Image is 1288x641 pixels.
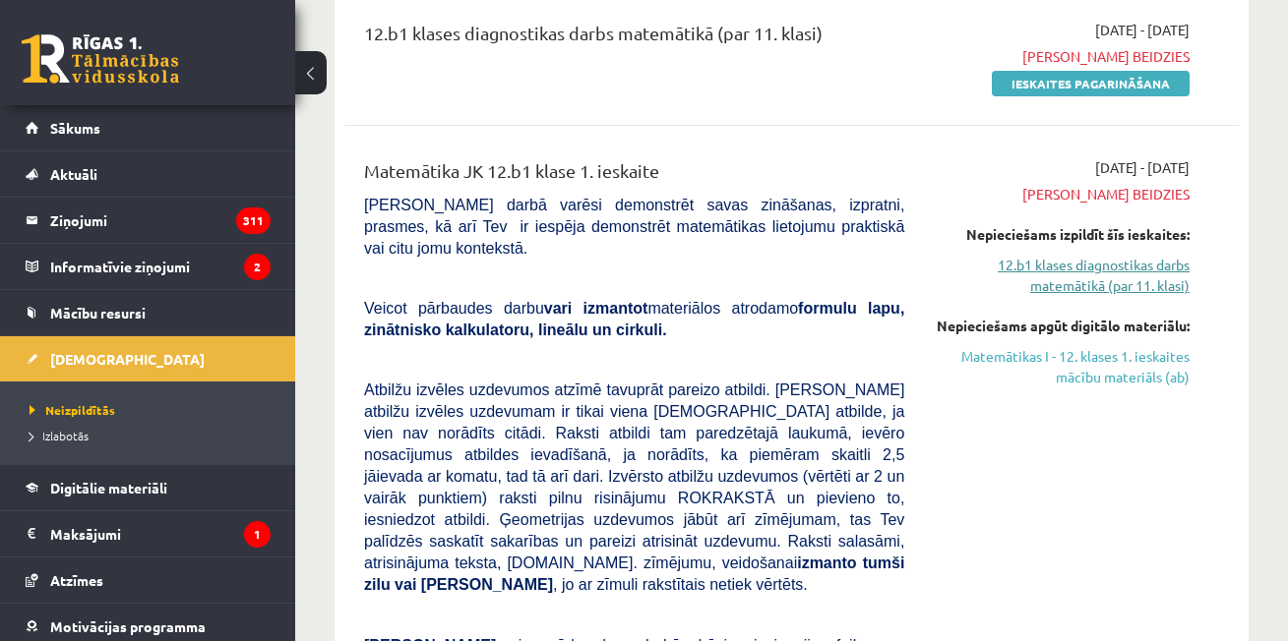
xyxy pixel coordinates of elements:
[364,300,904,338] b: formulu lapu, zinātnisko kalkulatoru, lineālu un cirkuli.
[236,207,271,234] i: 311
[26,198,271,243] a: Ziņojumi311
[22,34,179,84] a: Rīgas 1. Tālmācības vidusskola
[1095,20,1190,40] span: [DATE] - [DATE]
[26,336,271,381] a: [DEMOGRAPHIC_DATA]
[50,571,103,589] span: Atzīmes
[364,381,904,593] span: Atbilžu izvēles uzdevumos atzīmē tavuprāt pareizo atbildi. [PERSON_NAME] atbilžu izvēles uzdevuma...
[934,224,1190,245] div: Nepieciešams izpildīt šīs ieskaites:
[934,184,1190,204] span: [PERSON_NAME] beidzies
[50,119,100,137] span: Sākums
[30,427,276,444] a: Izlabotās
[934,255,1190,296] a: 12.b1 klases diagnostikas darbs matemātikā (par 11. klasi)
[364,300,904,338] span: Veicot pārbaudes darbu materiālos atrodamo
[992,71,1190,96] a: Ieskaites pagarināšana
[50,350,205,368] span: [DEMOGRAPHIC_DATA]
[50,244,271,289] legend: Informatīvie ziņojumi
[364,20,904,56] div: 12.b1 klases diagnostikas darbs matemātikā (par 11. klasi)
[934,346,1190,387] a: Matemātikas I - 12. klases 1. ieskaites mācību materiāls (ab)
[26,151,271,197] a: Aktuāli
[30,428,89,443] span: Izlabotās
[26,290,271,335] a: Mācību resursi
[50,479,167,496] span: Digitālie materiāli
[1095,157,1190,178] span: [DATE] - [DATE]
[934,46,1190,67] span: [PERSON_NAME] beidzies
[934,316,1190,336] div: Nepieciešams apgūt digitālo materiālu:
[244,254,271,280] i: 2
[26,105,271,150] a: Sākums
[50,198,271,243] legend: Ziņojumi
[30,402,115,418] span: Neizpildītās
[26,465,271,510] a: Digitālie materiāli
[50,304,146,321] span: Mācību resursi
[364,197,904,257] span: [PERSON_NAME] darbā varēsi demonstrēt savas zināšanas, izpratni, prasmes, kā arī Tev ir iespēja d...
[30,401,276,419] a: Neizpildītās
[26,244,271,289] a: Informatīvie ziņojumi2
[797,554,856,571] b: izmanto
[50,617,206,635] span: Motivācijas programma
[364,157,904,194] div: Matemātika JK 12.b1 klase 1. ieskaite
[26,557,271,603] a: Atzīmes
[26,511,271,556] a: Maksājumi1
[544,300,648,317] b: vari izmantot
[244,521,271,548] i: 1
[50,165,97,183] span: Aktuāli
[50,511,271,556] legend: Maksājumi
